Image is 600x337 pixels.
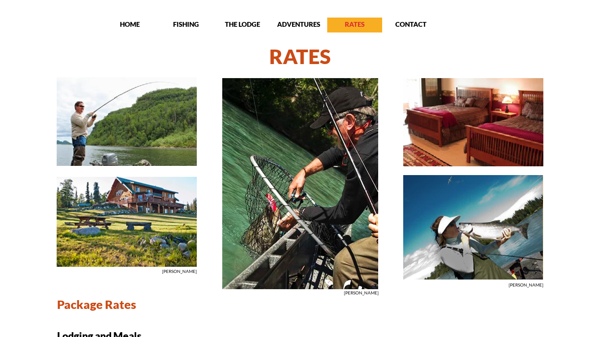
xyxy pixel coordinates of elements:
p: ADVENTURES [271,20,326,29]
p: [PERSON_NAME] [162,268,197,275]
img: Fishing on an Alaskan flyout adventure [56,77,197,166]
p: [PERSON_NAME] [344,289,379,297]
p: RATES [327,20,382,29]
p: FISHING [159,20,213,29]
img: Catch and release Alaskan salmon [222,78,379,290]
p: THE LODGE [215,20,270,29]
p: CONTACT [383,20,438,29]
h1: RATES [36,41,564,72]
img: Beautiful rooms at our Alaskan fishing lodge [403,78,544,167]
p: Package Rates [57,297,260,312]
p: HOME [102,20,157,29]
img: View of the lawn at our Alaskan fishing lodge. [56,176,197,267]
p: [PERSON_NAME] [509,281,543,289]
img: Kiss that Alaskan salmon [403,175,544,280]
